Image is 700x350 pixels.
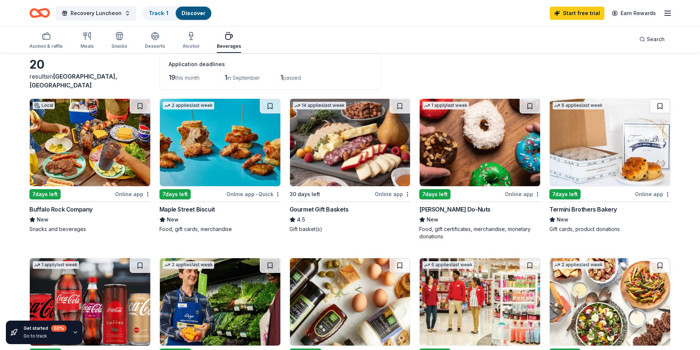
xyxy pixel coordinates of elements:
div: 7 days left [419,189,450,199]
span: New [557,215,568,224]
button: Snacks [111,29,127,53]
div: 1 apply last week [33,261,79,269]
div: Meals [80,43,94,49]
button: Recovery Luncheon [56,6,136,21]
div: Online app [375,190,410,199]
div: 14 applies last week [293,102,346,109]
div: [PERSON_NAME] Do-Nuts [419,205,491,214]
a: Earn Rewards [607,7,660,20]
span: 19 [169,73,175,81]
span: passed [283,75,301,81]
a: Track· 1 [149,10,168,16]
div: Alcohol [183,43,199,49]
button: Beverages [217,29,241,53]
span: 1 [225,73,227,81]
span: [GEOGRAPHIC_DATA], [GEOGRAPHIC_DATA] [29,73,117,89]
div: Online app [115,190,151,199]
div: Food, gift cards, merchandise [159,225,281,233]
span: 4.5 [297,215,305,224]
div: results [29,72,151,90]
img: Image for Kroger [160,258,280,346]
div: 6 applies last week [553,102,604,109]
img: Image for Gourmet Gift Baskets [290,99,410,186]
div: Application deadlines [169,60,371,69]
span: • [256,191,257,197]
img: Image for Coca-Cola Bottling Company UNITED [30,258,150,346]
a: Image for Maple Street Biscuit2 applieslast week7days leftOnline app•QuickMaple Street BiscuitNew... [159,98,281,233]
div: 6 applies last week [423,261,474,269]
div: Gift basket(s) [290,225,411,233]
div: 1 apply last week [423,102,469,109]
button: Auction & raffle [29,29,63,53]
div: 60 % [51,325,67,332]
div: Online app [635,190,671,199]
img: Image for The Fresh Market [290,258,410,346]
div: Buffalo Rock Company [29,205,93,214]
div: Gourmet Gift Baskets [290,205,349,214]
a: Start free trial [550,7,604,20]
img: Image for Termini Brothers Bakery [550,99,670,186]
div: 20 [29,57,151,72]
span: New [37,215,49,224]
div: Get started [24,325,67,332]
div: Beverages [217,43,241,49]
span: Recovery Luncheon [71,9,122,18]
a: Image for Termini Brothers Bakery6 applieslast week7days leftOnline appTermini Brothers BakeryNew... [549,98,671,233]
span: this month [175,75,200,81]
span: Search [647,35,665,44]
div: 2 applies last week [163,102,214,109]
button: Desserts [145,29,165,53]
a: Image for Shipley Do-Nuts1 applylast week7days leftOnline app[PERSON_NAME] Do-NutsNewFood, gift c... [419,98,541,240]
img: Image for Shipley Do-Nuts [420,99,540,186]
div: 30 days left [290,190,320,199]
div: Desserts [145,43,165,49]
button: Search [633,32,671,47]
img: Image for Taziki's Mediterranean Cafe [550,258,670,346]
div: Food, gift certificates, merchandise, monetary donations [419,225,541,240]
button: Alcohol [183,29,199,53]
div: Snacks [111,43,127,49]
img: Image for Maple Street Biscuit [160,99,280,186]
div: Online app Quick [226,190,281,199]
div: Maple Street Biscuit [159,205,215,214]
div: Snacks and beverages [29,225,151,233]
a: Home [29,4,50,22]
span: 1 [280,73,283,81]
span: New [167,215,179,224]
div: 7 days left [549,189,581,199]
a: Discover [182,10,205,16]
button: Meals [80,29,94,53]
div: Termini Brothers Bakery [549,205,617,214]
span: in September [227,75,260,81]
span: in [29,73,117,89]
img: Image for Buffalo Rock Company [30,99,150,186]
div: Go to track [24,333,67,339]
img: Image for Target [420,258,540,346]
div: 2 applies last week [553,261,604,269]
a: Image for Buffalo Rock CompanyLocal7days leftOnline appBuffalo Rock CompanyNewSnacks and beverages [29,98,151,233]
div: 7 days left [29,189,61,199]
div: Online app [505,190,541,199]
button: Track· 1Discover [142,6,212,21]
a: Image for Gourmet Gift Baskets14 applieslast week30 days leftOnline appGourmet Gift Baskets4.5Gif... [290,98,411,233]
div: 2 applies last week [163,261,214,269]
div: Local [33,102,55,109]
div: Gift cards, product donations [549,225,671,233]
span: New [427,215,438,224]
div: Auction & raffle [29,43,63,49]
div: 7 days left [159,189,191,199]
